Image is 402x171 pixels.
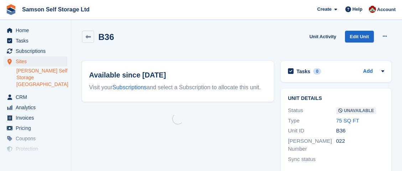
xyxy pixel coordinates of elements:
[4,92,67,102] a: menu
[113,84,147,90] a: Subscriptions
[4,56,67,66] a: menu
[363,67,373,76] a: Add
[4,102,67,112] a: menu
[16,134,58,144] span: Coupons
[16,56,58,66] span: Sites
[16,102,58,112] span: Analytics
[313,68,321,75] div: 0
[19,4,92,15] a: Samson Self Storage Ltd
[306,31,339,42] a: Unit Activity
[16,46,58,56] span: Subscriptions
[336,117,359,124] a: 75 SQ FT
[16,92,58,102] span: CRM
[16,36,58,46] span: Tasks
[336,107,376,114] span: Unavailable
[89,83,267,92] div: Visit your and select a Subscription to allocate this unit.
[288,117,336,125] div: Type
[4,36,67,46] a: menu
[16,123,58,133] span: Pricing
[288,96,384,101] h2: Unit details
[369,6,376,13] img: Ian
[4,144,67,154] a: menu
[16,113,58,123] span: Invoices
[288,106,336,115] div: Status
[89,70,267,80] h2: Available since [DATE]
[6,4,16,15] img: stora-icon-8386f47178a22dfd0bd8f6a31ec36ba5ce8667c1dd55bd0f319d3a0aa187defe.svg
[4,123,67,133] a: menu
[4,25,67,35] a: menu
[336,127,384,135] div: B36
[4,113,67,123] a: menu
[297,68,310,75] h2: Tasks
[16,144,58,154] span: Protection
[352,6,362,13] span: Help
[98,32,114,42] h2: B36
[16,67,67,88] a: [PERSON_NAME] Self Storage [GEOGRAPHIC_DATA]
[317,6,331,13] span: Create
[4,46,67,56] a: menu
[336,137,384,153] div: 022
[288,137,336,153] div: [PERSON_NAME] Number
[345,31,374,42] a: Edit Unit
[377,6,396,13] span: Account
[288,127,336,135] div: Unit ID
[16,25,58,35] span: Home
[4,134,67,144] a: menu
[4,154,67,164] a: menu
[288,155,336,164] div: Sync status
[16,154,58,164] span: Settings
